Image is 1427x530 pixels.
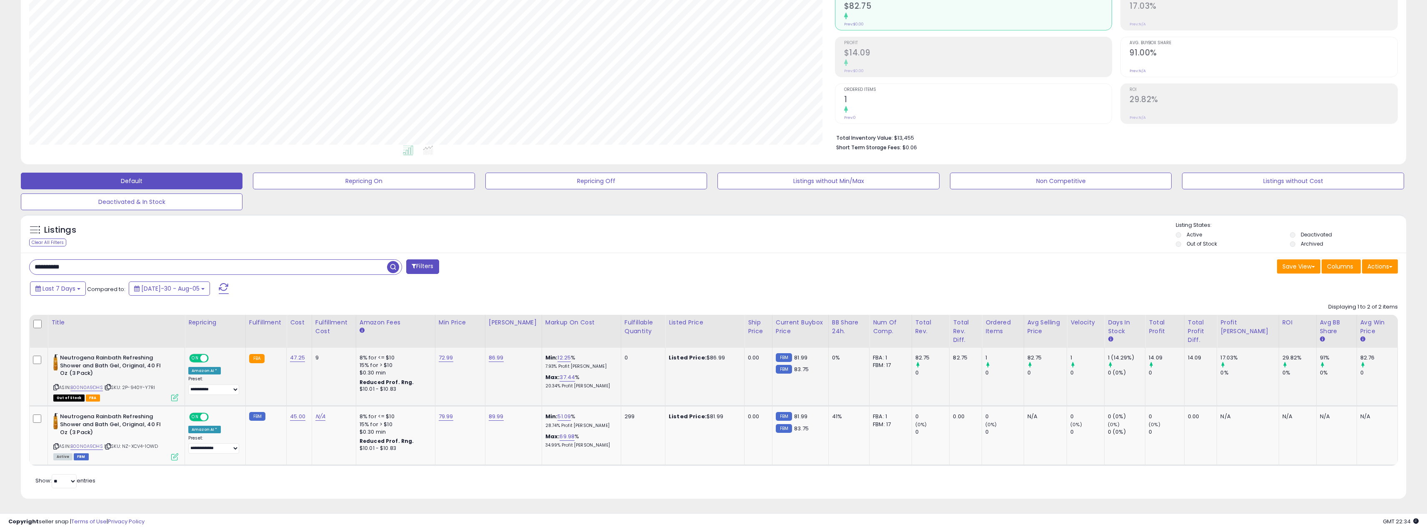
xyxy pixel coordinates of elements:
[360,445,429,452] div: $10.01 - $10.83
[560,432,575,441] a: 69.98
[669,354,707,362] b: Listed Price:
[1360,354,1397,362] div: 82.76
[545,374,615,389] div: %
[1130,95,1397,106] h2: 29.82%
[985,318,1020,336] div: Ordered Items
[1362,259,1398,274] button: Actions
[71,517,107,525] a: Terms of Use
[1220,318,1275,336] div: Profit [PERSON_NAME]
[1220,354,1278,362] div: 17.03%
[776,365,792,374] small: FBM
[87,285,125,293] span: Compared to:
[545,413,615,428] div: %
[1130,41,1397,45] span: Avg. Buybox Share
[873,362,905,369] div: FBM: 17
[485,173,707,189] button: Repricing Off
[545,412,558,420] b: Min:
[1070,428,1104,436] div: 0
[53,413,178,459] div: ASIN:
[1360,413,1391,420] div: N/A
[844,68,864,73] small: Prev: $0.00
[669,354,738,362] div: $86.99
[1130,115,1146,120] small: Prev: N/A
[1301,240,1323,247] label: Archived
[1188,318,1214,344] div: Total Profit Diff.
[53,354,58,371] img: 31tSDwGW9FL._SL40_.jpg
[844,1,1112,13] h2: $82.75
[439,412,453,421] a: 79.99
[832,318,866,336] div: BB Share 24h.
[207,355,221,362] span: OFF
[190,355,200,362] span: ON
[108,517,145,525] a: Privacy Policy
[44,224,76,236] h5: Listings
[1328,303,1398,311] div: Displaying 1 to 2 of 2 items
[1220,369,1278,377] div: 0%
[748,354,766,362] div: 0.00
[21,173,242,189] button: Default
[249,412,265,421] small: FBM
[545,364,615,369] p: 7.93% Profit [PERSON_NAME]
[360,318,432,327] div: Amazon Fees
[832,413,863,420] div: 41%
[86,394,100,402] span: FBA
[836,134,893,141] b: Total Inventory Value:
[30,281,86,296] button: Last 7 Days
[74,453,89,460] span: FBM
[360,327,365,334] small: Amazon Fees.
[1320,354,1357,362] div: 91%
[1130,1,1397,13] h2: 17.03%
[902,143,917,151] span: $0.06
[253,173,475,189] button: Repricing On
[1320,413,1350,420] div: N/A
[360,369,429,377] div: $0.30 min
[360,428,429,436] div: $0.30 min
[60,354,161,379] b: Neutrogena Rainbath Refreshing Shower and Bath Gel, Original, 40 Fl Oz (3 Pack)
[836,144,901,151] b: Short Term Storage Fees:
[1130,22,1146,27] small: Prev: N/A
[42,284,75,293] span: Last 7 Days
[1301,231,1332,238] label: Deactivated
[1182,173,1404,189] button: Listings without Cost
[1108,428,1145,436] div: 0 (0%)
[53,394,85,402] span: All listings that are currently out of stock and unavailable for purchase on Amazon
[141,284,200,293] span: [DATE]-30 - Aug-05
[748,413,766,420] div: 0.00
[1130,88,1397,92] span: ROI
[1188,413,1211,420] div: 0.00
[1070,354,1104,362] div: 1
[21,193,242,210] button: Deactivated & In Stock
[1320,318,1353,336] div: Avg BB Share
[1320,369,1357,377] div: 0%
[915,421,927,428] small: (0%)
[70,443,103,450] a: B00N0A9DHS
[360,362,429,369] div: 15% for > $10
[545,432,560,440] b: Max:
[1322,259,1361,274] button: Columns
[1282,413,1310,420] div: N/A
[1149,413,1184,420] div: 0
[1327,262,1353,271] span: Columns
[53,413,58,430] img: 31tSDwGW9FL._SL40_.jpg
[1149,354,1184,362] div: 14.09
[953,354,975,362] div: 82.75
[1070,421,1082,428] small: (0%)
[844,48,1112,59] h2: $14.09
[1149,421,1160,428] small: (0%)
[873,354,905,362] div: FBA: 1
[844,41,1112,45] span: Profit
[794,354,807,362] span: 81.99
[776,353,792,362] small: FBM
[1130,68,1146,73] small: Prev: N/A
[439,318,482,327] div: Min Price
[1070,318,1101,327] div: Velocity
[439,354,453,362] a: 72.99
[545,433,615,448] div: %
[985,413,1023,420] div: 0
[545,423,615,429] p: 28.74% Profit [PERSON_NAME]
[188,367,221,374] div: Amazon AI *
[1360,369,1397,377] div: 0
[1320,336,1325,343] small: Avg BB Share.
[953,413,975,420] div: 0.00
[1383,517,1419,525] span: 2025-08-14 22:34 GMT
